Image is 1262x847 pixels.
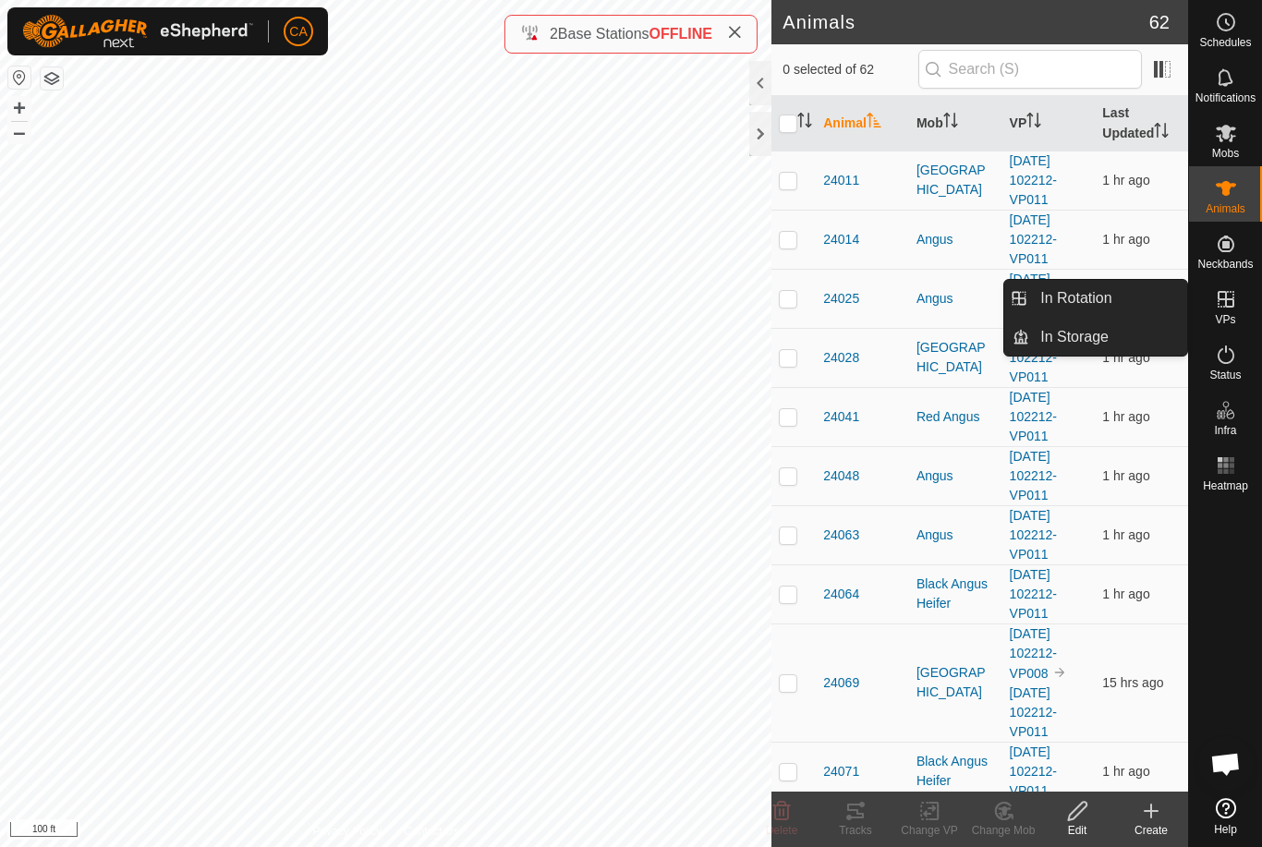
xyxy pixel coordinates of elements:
span: Heatmap [1203,480,1248,491]
a: Contact Us [404,823,458,840]
div: Change Mob [966,822,1040,839]
a: Help [1189,791,1262,842]
img: Gallagher Logo [22,15,253,48]
span: Infra [1214,425,1236,436]
span: Neckbands [1197,259,1253,270]
a: [DATE] 102212-VP011 [1010,153,1057,207]
th: VP [1002,96,1096,151]
button: + [8,97,30,119]
span: Status [1209,369,1241,381]
div: Angus [916,230,995,249]
span: 24069 [823,673,859,693]
div: Angus [916,289,995,309]
th: Last Updated [1095,96,1188,151]
span: Mobs [1212,148,1239,159]
a: Privacy Policy [313,823,382,840]
div: Red Angus [916,407,995,427]
div: Edit [1040,822,1114,839]
span: 25 Sep 2025 at 9:12 am [1102,350,1149,365]
h2: Animals [783,11,1149,33]
span: CA [289,22,307,42]
div: Angus [916,526,995,545]
p-sorticon: Activate to sort [797,115,812,130]
div: Create [1114,822,1188,839]
span: 24071 [823,762,859,781]
span: 25 Sep 2025 at 9:12 am [1102,468,1149,483]
input: Search (S) [918,50,1142,89]
span: In Rotation [1040,287,1111,309]
a: [DATE] 102212-VP011 [1010,212,1057,266]
p-sorticon: Activate to sort [943,115,958,130]
span: 24014 [823,230,859,249]
span: 24041 [823,407,859,427]
span: VPs [1215,314,1235,325]
span: Base Stations [558,26,649,42]
a: [DATE] 102212-VP011 [1010,567,1057,621]
span: Help [1214,824,1237,835]
span: 62 [1149,8,1170,36]
span: 25 Sep 2025 at 9:13 am [1102,409,1149,424]
div: Black Angus Heifer [916,752,995,791]
span: 24025 [823,289,859,309]
li: In Rotation [1004,280,1187,317]
a: [DATE] 102212-VP011 [1010,272,1057,325]
span: 25 Sep 2025 at 9:09 am [1102,587,1149,601]
a: [DATE] 102212-VP011 [1010,685,1057,739]
span: 24 Sep 2025 at 7:33 pm [1102,675,1163,690]
span: Animals [1206,203,1245,214]
li: In Storage [1004,319,1187,356]
a: In Storage [1029,319,1187,356]
div: Open chat [1198,736,1254,792]
div: Change VP [892,822,966,839]
span: Schedules [1199,37,1251,48]
span: 25 Sep 2025 at 9:11 am [1102,764,1149,779]
button: – [8,121,30,143]
span: Notifications [1195,92,1256,103]
span: 2 [550,26,558,42]
a: [DATE] 102212-VP011 [1010,449,1057,502]
div: [GEOGRAPHIC_DATA] [916,663,995,702]
div: Angus [916,466,995,486]
div: [GEOGRAPHIC_DATA] [916,338,995,377]
div: [GEOGRAPHIC_DATA] [916,161,995,200]
img: to [1052,665,1067,680]
span: 25 Sep 2025 at 9:10 am [1102,173,1149,188]
p-sorticon: Activate to sort [1154,126,1169,140]
span: 24011 [823,171,859,190]
a: [DATE] 102212-VP008 [1010,626,1057,681]
span: 25 Sep 2025 at 9:09 am [1102,232,1149,247]
a: [DATE] 102212-VP011 [1010,390,1057,443]
span: 24028 [823,348,859,368]
div: Black Angus Heifer [916,575,995,613]
a: In Rotation [1029,280,1187,317]
span: 25 Sep 2025 at 9:10 am [1102,527,1149,542]
span: 24063 [823,526,859,545]
span: 24064 [823,585,859,604]
span: Delete [766,824,798,837]
span: 24048 [823,466,859,486]
span: OFFLINE [649,26,712,42]
a: [DATE] 102212-VP011 [1010,508,1057,562]
p-sorticon: Activate to sort [867,115,881,130]
button: Map Layers [41,67,63,90]
a: [DATE] 102212-VP011 [1010,744,1057,798]
div: Tracks [819,822,892,839]
p-sorticon: Activate to sort [1026,115,1041,130]
button: Reset Map [8,67,30,89]
th: Animal [816,96,909,151]
span: In Storage [1040,326,1109,348]
th: Mob [909,96,1002,151]
span: 0 selected of 62 [783,60,917,79]
a: [DATE] 102212-VP011 [1010,331,1057,384]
